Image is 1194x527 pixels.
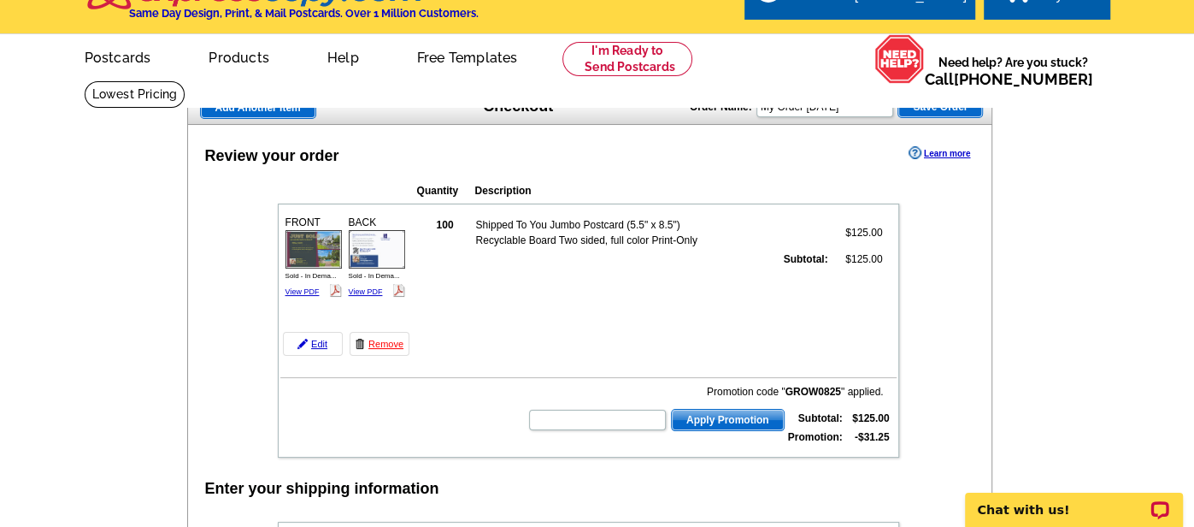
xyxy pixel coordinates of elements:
[201,98,315,118] span: Add Another Item
[300,36,386,76] a: Help
[181,36,297,76] a: Products
[355,339,365,349] img: trashcan-icon.gif
[297,339,308,349] img: pencil-icon.gif
[474,182,787,199] th: Description
[954,473,1194,527] iframe: LiveChat chat widget
[925,54,1102,88] span: Need help? Are you stuck?
[954,70,1093,88] a: [PHONE_NUMBER]
[129,7,479,20] h4: Same Day Design, Print, & Mail Postcards. Over 1 Million Customers.
[788,431,843,443] strong: Promotion:
[57,36,179,76] a: Postcards
[798,412,843,424] strong: Subtotal:
[852,412,889,424] strong: $125.00
[925,70,1093,88] span: Call
[285,272,337,280] span: Sold - In Dema...
[329,284,342,297] img: pdf_logo.png
[205,145,339,168] div: Review your order
[349,230,405,269] img: small-thumb.jpg
[283,212,344,302] div: FRONT
[831,251,884,268] td: $125.00
[390,36,545,76] a: Free Templates
[350,332,409,356] a: Remove
[392,284,405,297] img: pdf_logo.png
[784,253,828,265] strong: Subtotal:
[416,182,473,199] th: Quantity
[285,287,320,296] a: View PDF
[283,332,343,356] a: Edit
[874,34,925,84] img: help
[855,431,890,443] strong: -$31.25
[205,477,439,500] div: Enter your shipping information
[349,272,400,280] span: Sold - In Dema...
[785,386,841,398] b: GROW0825
[831,216,884,249] td: $125.00
[475,216,723,249] td: Shipped To You Jumbo Postcard (5.5" x 8.5") Recyclable Board Two sided, full color Print-Only
[285,230,342,269] img: small-thumb.jpg
[527,384,883,400] div: Promotion code " " applied.
[909,146,970,160] a: Learn more
[200,97,316,119] a: Add Another Item
[346,212,408,302] div: BACK
[671,409,785,431] button: Apply Promotion
[349,287,383,296] a: View PDF
[672,410,784,430] span: Apply Promotion
[436,219,453,231] strong: 100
